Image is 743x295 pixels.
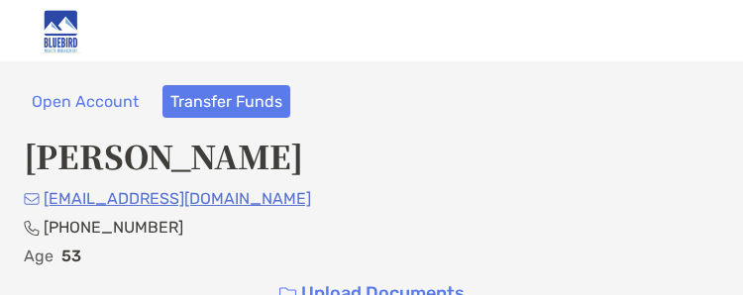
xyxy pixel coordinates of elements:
[162,85,290,118] button: Transfer Funds
[24,244,53,268] p: Age
[24,193,40,205] img: Email Icon
[61,244,81,268] p: 53
[24,133,719,178] h4: [PERSON_NAME]
[44,215,183,240] p: [PHONE_NUMBER]
[24,85,147,118] button: Open Account
[44,186,311,211] p: [EMAIL_ADDRESS][DOMAIN_NAME]
[16,9,105,53] img: Zoe Logo
[24,220,40,236] img: Phone Icon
